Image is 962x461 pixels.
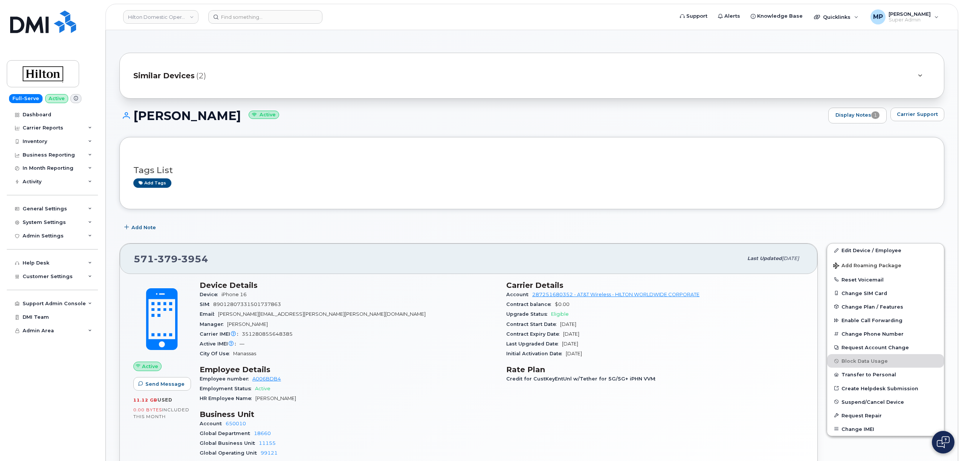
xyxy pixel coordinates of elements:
button: Suspend/Cancel Device [827,395,944,409]
h3: Device Details [200,281,497,290]
span: Add Note [131,224,156,231]
button: Send Message [133,377,191,391]
a: Display Notes1 [828,108,887,123]
span: Global Department [200,431,254,436]
button: Request Account Change [827,341,944,354]
button: Request Repair [827,409,944,422]
span: Manager [200,321,227,327]
span: Eligible [551,311,569,317]
span: [PERSON_NAME] [227,321,268,327]
a: Create Helpdesk Submission [827,382,944,395]
span: Employee number [200,376,252,382]
span: Active [255,386,270,391]
span: Active IMEI [200,341,240,347]
button: Change Plan / Features [827,300,944,313]
span: iPhone 16 [221,292,247,297]
button: Change Phone Number [827,327,944,341]
span: Contract Start Date [506,321,560,327]
span: Contract balance [506,301,555,307]
span: [PERSON_NAME][EMAIL_ADDRESS][PERSON_NAME][PERSON_NAME][DOMAIN_NAME] [218,311,426,317]
span: Enable Call Forwarding [841,318,902,323]
a: Edit Device / Employee [827,243,944,257]
span: 0.00 Bytes [133,407,162,412]
span: Credit for CustKeyEntUnl w/Tether for 5G/5G+ iPHN VVM [506,376,659,382]
span: 571 [134,253,208,265]
button: Add Note [119,221,162,234]
span: (2) [196,70,206,81]
span: Contract Expiry Date [506,331,563,337]
span: 3954 [178,253,208,265]
span: [PERSON_NAME] [255,396,296,401]
a: 99121 [261,450,278,456]
h3: Employee Details [200,365,497,374]
span: Global Business Unit [200,440,259,446]
span: SIM [200,301,213,307]
button: Enable Call Forwarding [827,313,944,327]
span: [DATE] [566,351,582,356]
button: Add Roaming Package [827,257,944,273]
a: Add tags [133,178,171,188]
span: Suspend/Cancel Device [841,399,904,405]
h1: [PERSON_NAME] [119,109,825,122]
button: Change IMEI [827,422,944,436]
span: [DATE] [560,321,576,327]
button: Block Data Usage [827,354,944,368]
span: [DATE] [782,256,799,261]
span: Device [200,292,221,297]
button: Carrier Support [890,108,944,121]
span: Email [200,311,218,317]
span: Add Roaming Package [833,263,901,270]
h3: Tags List [133,166,930,175]
span: Carrier IMEI [200,331,242,337]
img: Open chat [937,436,950,448]
span: HR Employee Name [200,396,255,401]
span: Carrier Support [897,111,938,118]
a: 11155 [259,440,276,446]
span: Change Plan / Features [841,304,903,309]
a: 287251680352 - AT&T Wireless - HILTON WORLDWIDE CORPORATE [532,292,699,297]
span: Account [506,292,532,297]
span: 11.12 GB [133,397,157,403]
h3: Rate Plan [506,365,804,374]
span: 1 [871,111,880,119]
span: Account [200,421,226,426]
a: A006BDB4 [252,376,281,382]
span: Global Operating Unit [200,450,261,456]
span: [DATE] [563,331,579,337]
span: Manassas [233,351,256,356]
span: Employment Status [200,386,255,391]
span: Similar Devices [133,70,195,81]
h3: Carrier Details [506,281,804,290]
span: Active [142,363,158,370]
span: Upgrade Status [506,311,551,317]
button: Reset Voicemail [827,273,944,286]
a: 18660 [254,431,271,436]
span: Last Upgraded Date [506,341,562,347]
span: 89012807331501737863 [213,301,281,307]
span: Initial Activation Date [506,351,566,356]
span: $0.00 [555,301,570,307]
h3: Business Unit [200,410,497,419]
a: 650010 [226,421,246,426]
button: Change SIM Card [827,286,944,300]
span: Send Message [145,380,185,388]
span: 379 [154,253,178,265]
span: [DATE] [562,341,578,347]
small: Active [249,111,279,119]
span: used [157,397,173,403]
span: 351280855648385 [242,331,293,337]
span: Last updated [747,256,782,261]
button: Transfer to Personal [827,368,944,381]
span: — [240,341,244,347]
span: City Of Use [200,351,233,356]
span: included this month [133,407,189,419]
